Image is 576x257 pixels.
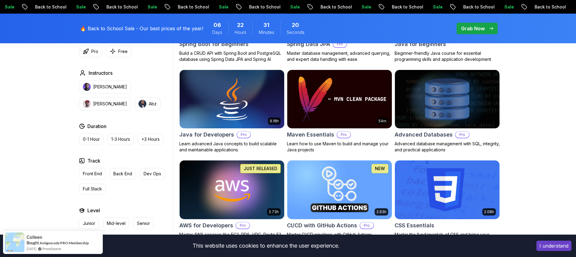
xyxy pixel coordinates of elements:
[237,132,250,138] p: Pro
[527,4,568,10] p: Back to School
[287,232,392,250] p: Master CI/CD pipelines with GitHub Actions, automate deployments, and implement DevOps best pract...
[395,70,500,153] a: Advanced Databases cardAdvanced DatabasesProAdvanced database management with SQL, integrity, and...
[79,183,106,195] button: Full Stack
[179,141,285,153] p: Learn advanced Java concepts to build scalable and maintainable applications.
[149,101,157,107] p: Abz
[270,119,279,124] p: 9.18h
[133,218,154,229] button: Senior
[395,130,453,139] h2: Advanced Databases
[138,133,164,145] button: +3 Hours
[379,119,386,124] p: 54m
[79,168,106,180] button: Front End
[89,69,112,77] h2: Instructors
[79,80,131,94] button: instructor img[PERSON_NAME]
[180,160,284,219] img: AWS for Developers card
[395,160,500,219] img: CSS Essentials card
[287,141,392,153] p: Learn how to use Maven to build and manage your Java projects
[212,29,222,35] span: Days
[395,141,500,153] p: Advanced database management with SQL, integrity, and practical applications
[83,136,100,142] p: 0-1 Hour
[135,97,161,110] button: instructor imgAbz
[282,4,302,10] p: Sale
[287,160,392,250] a: CI/CD with GitHub Actions card2.63hNEWCI/CD with GitHub ActionsProMaster CI/CD pipelines with Git...
[42,246,61,251] a: ProveSource
[287,160,392,219] img: CI/CD with GitHub Actions card
[140,168,165,180] button: Dev Ops
[27,246,36,251] span: [DATE]
[375,166,385,172] p: NEW
[455,4,496,10] p: Back to School
[27,240,39,245] span: Bought
[179,232,285,250] p: Master AWS services like EC2, RDS, VPC, Route 53, and Docker to deploy and manage scalable cloud ...
[360,222,373,229] p: Pro
[109,168,136,180] button: Back End
[138,100,146,108] img: instructor img
[211,4,230,10] p: Sale
[107,220,125,226] p: Mid-level
[244,166,277,172] p: JUST RELEASED
[376,209,386,214] p: 2.63h
[536,241,571,251] button: Accept cookies
[40,241,89,245] a: Amigoscode PRO Membership
[79,133,104,145] button: 0-1 Hour
[79,97,131,110] button: instructor img[PERSON_NAME]
[83,100,91,108] img: instructor img
[395,160,500,244] a: CSS Essentials card2.08hCSS EssentialsMaster the fundamentals of CSS and bring your websites to l...
[83,171,102,177] p: Front End
[287,130,334,139] h2: Maven Essentials
[259,29,274,35] span: Minutes
[27,4,68,10] p: Back to School
[68,4,88,10] p: Sale
[106,45,132,57] button: Free
[395,232,500,244] p: Master the fundamentals of CSS and bring your websites to life with style and structure.
[5,239,527,252] div: This website uses cookies to enhance the user experience.
[213,21,221,29] span: 6 Days
[107,133,134,145] button: 1-3 Hours
[170,4,211,10] p: Back to School
[237,21,244,29] span: 22 Hours
[80,25,203,32] p: 🔥 Back to School Sale - Our best prices of the year!
[137,220,150,226] p: Senior
[461,25,485,32] p: Grab Now
[287,70,392,153] a: Maven Essentials card54mMaven EssentialsProLearn how to use Maven to build and manage your Java p...
[354,4,373,10] p: Sale
[83,186,102,192] p: Full Stack
[79,45,102,57] button: Pro
[99,4,140,10] p: Back to School
[287,70,392,129] img: Maven Essentials card
[395,50,500,62] p: Beginner-friendly Java course for essential programming skills and application development
[113,171,132,177] p: Back End
[87,123,106,130] h2: Duration
[79,218,99,229] button: Junior
[91,48,98,54] p: Pro
[179,50,285,62] p: Build a CRUD API with Spring Boot and PostgreSQL database using Spring Data JPA and Spring AI
[87,207,100,214] h2: Level
[179,160,285,250] a: AWS for Developers card2.73hJUST RELEASEDAWS for DevelopersProMaster AWS services like EC2, RDS, ...
[93,101,127,107] p: [PERSON_NAME]
[179,130,234,139] h2: Java for Developers
[241,4,282,10] p: Back to School
[384,4,425,10] p: Back to School
[269,209,279,214] p: 2.73h
[83,83,91,91] img: instructor img
[263,21,269,29] span: 31 Minutes
[27,235,42,240] span: Colleen
[179,221,233,230] h2: AWS for Developers
[484,209,494,214] p: 2.08h
[144,171,161,177] p: Dev Ops
[87,157,100,164] h2: Track
[83,220,95,226] p: Junior
[236,222,249,229] p: Pro
[287,40,330,48] h2: Spring Data JPA
[456,132,469,138] p: Pro
[496,4,516,10] p: Sale
[179,40,249,48] h2: Spring Boot for Beginners
[93,84,127,90] p: [PERSON_NAME]
[333,41,347,47] p: Pro
[395,40,446,48] h2: Java for Beginners
[313,4,354,10] p: Back to School
[287,221,357,230] h2: CI/CD with GitHub Actions
[425,4,444,10] p: Sale
[140,4,159,10] p: Sale
[142,136,160,142] p: +3 Hours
